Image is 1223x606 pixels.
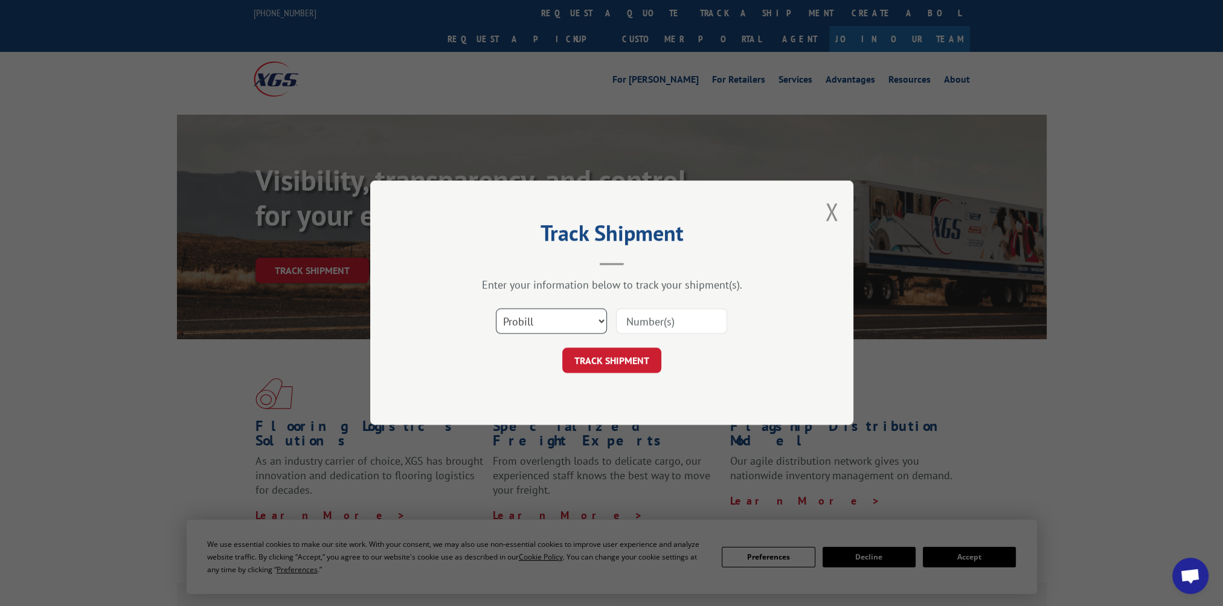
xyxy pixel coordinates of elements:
div: Enter your information below to track your shipment(s). [431,278,793,292]
input: Number(s) [616,309,727,334]
button: Close modal [825,196,838,228]
button: TRACK SHIPMENT [562,348,661,374]
h2: Track Shipment [431,225,793,247]
div: Open chat [1172,558,1209,594]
